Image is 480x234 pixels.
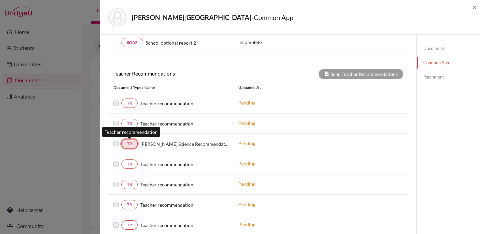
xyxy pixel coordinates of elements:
[417,57,480,69] a: Common App
[233,85,333,91] div: Uploaded at
[140,140,228,147] span: [PERSON_NAME] Science Recommendation Letter
[121,220,138,230] a: TR
[121,200,138,209] a: TR
[417,71,480,83] a: Parchment
[472,3,477,11] button: Close
[251,13,293,21] span: - Common App
[121,139,138,148] a: TR
[121,99,138,108] a: TR
[238,201,328,208] p: Pending
[238,99,328,106] p: Pending
[319,69,403,79] div: Send Teacher Recommendations
[238,221,328,228] p: Pending
[108,85,233,91] div: Document Type / Name
[132,13,251,21] strong: [PERSON_NAME][GEOGRAPHIC_DATA]
[121,38,143,47] a: SOR2
[140,201,193,208] span: Teacher recommendation
[121,159,138,169] a: TR
[238,39,307,46] p: Incomplete
[108,70,258,77] h6: Teacher Recommendations
[417,43,480,54] a: Documents
[238,160,328,167] p: Pending
[140,161,193,168] span: Teacher recommendation
[140,222,193,229] span: Teacher recommendation
[146,39,196,46] span: School optional report 2
[140,181,193,188] span: Teacher recommendation
[121,119,138,128] a: TR
[472,2,477,12] span: ×
[238,119,328,126] p: Pending
[238,140,328,147] p: Pending
[140,100,193,107] span: Teacher recommendation
[238,180,328,187] p: Pending
[121,180,138,189] a: TR
[140,120,193,127] span: Teacher recommendation
[102,127,160,137] div: Teacher recommendation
